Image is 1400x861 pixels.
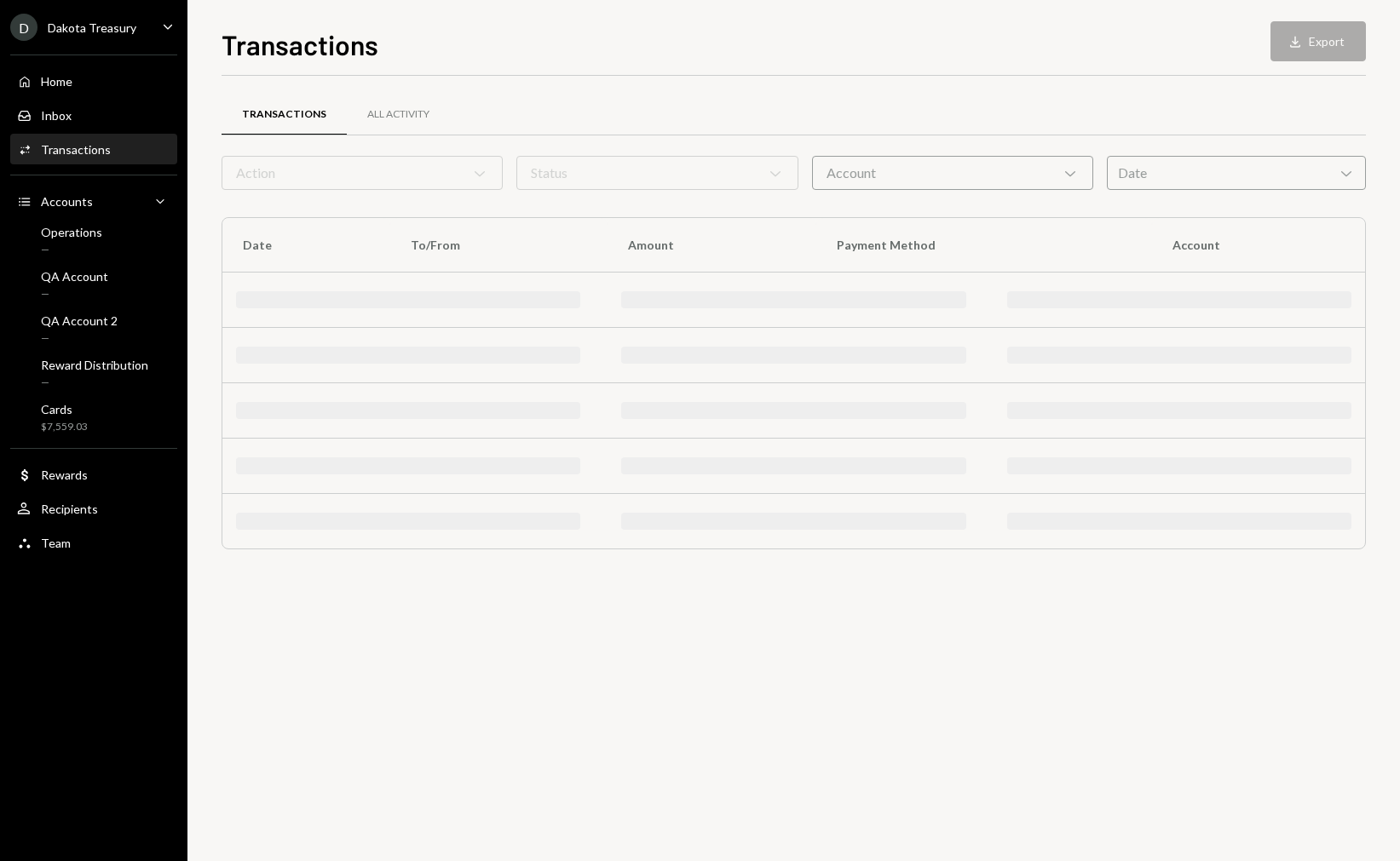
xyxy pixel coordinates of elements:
div: — [41,331,118,346]
div: QA Account 2 [41,313,118,328]
div: Transactions [41,142,111,157]
a: Inbox [10,100,177,130]
th: Date [222,218,390,273]
a: All Activity [347,93,450,136]
a: Recipients [10,493,177,524]
div: Reward Distribution [41,358,148,372]
a: QA Account 2— [10,308,177,349]
div: Accounts [41,194,93,209]
div: Dakota Treasury [48,20,136,35]
div: — [41,287,108,301]
a: Cards$7,559.03 [10,397,177,438]
a: Accounts [10,186,177,216]
a: Team [10,527,177,558]
a: Operations— [10,220,177,261]
div: Rewards [41,468,88,482]
th: Payment Method [816,218,1152,273]
a: QA Account— [10,264,177,305]
div: Transactions [242,107,326,122]
div: — [41,243,102,257]
div: — [41,376,148,390]
h1: Transactions [222,27,378,61]
div: All Activity [367,107,429,122]
div: D [10,14,37,41]
a: Reward Distribution— [10,353,177,393]
div: Operations [41,225,102,239]
div: Team [41,536,71,550]
a: Transactions [10,134,177,164]
th: To/From [390,218,608,273]
div: Cards [41,402,88,416]
div: Inbox [41,108,72,123]
th: Account [1152,218,1365,273]
div: $7,559.03 [41,420,88,434]
th: Amount [608,218,816,273]
a: Home [10,66,177,96]
a: Rewards [10,459,177,490]
div: Date [1107,156,1366,190]
div: Recipients [41,502,98,516]
div: QA Account [41,269,108,284]
a: Transactions [222,93,347,136]
div: Account [812,156,1093,190]
div: Home [41,74,72,89]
